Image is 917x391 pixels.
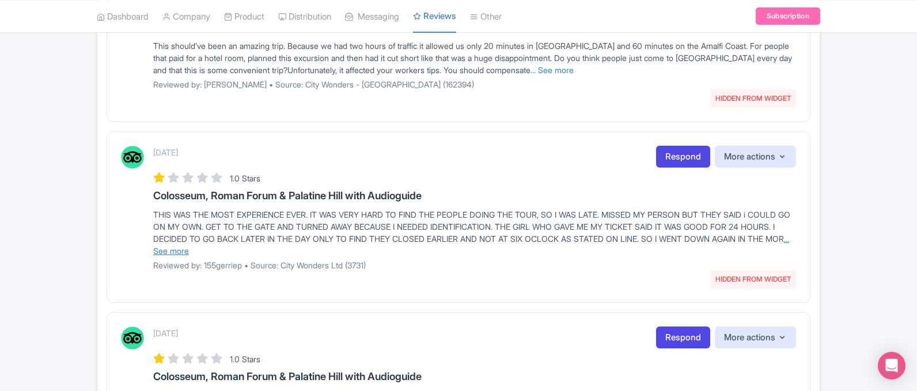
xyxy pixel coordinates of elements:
button: More actions [715,327,796,349]
a: Distribution [278,1,331,32]
div: Open Intercom Messenger [878,352,905,379]
a: ... See more [153,234,789,256]
a: ... See more [531,65,574,75]
a: Company [162,1,210,32]
a: Subscription [756,7,820,25]
a: Messaging [345,1,399,32]
div: THIS WAS THE MOST EXPERIENCE EVER. IT WAS VERY HARD TO FIND THE PEOPLE DOING THE TOUR, SO I WAS L... [153,208,796,257]
a: Other [470,1,502,32]
h3: Colosseum, Roman Forum & Palatine Hill with Audioguide [153,371,796,382]
h3: From [GEOGRAPHIC_DATA]: Amalfi Coast and Positano Day Trip with Summer Coastal Cruise [153,21,796,33]
img: Tripadvisor Logo [121,327,144,350]
span: HIDDEN FROM WIDGET [711,89,796,108]
span: 1.0 Stars [230,173,260,183]
p: Reviewed by: 155gerriep • Source: City Wonders Ltd (3731) [153,259,796,271]
p: [DATE] [153,327,178,339]
h3: Colosseum, Roman Forum & Palatine Hill with Audioguide [153,190,796,202]
span: 1.0 Stars [230,354,260,364]
img: Tripadvisor Logo [121,146,144,169]
div: This should’ve been an amazing trip. Because we had two hours of traffic it allowed us only 20 mi... [153,40,796,76]
a: Respond [656,146,710,168]
p: Reviewed by: [PERSON_NAME] • Source: City Wonders - [GEOGRAPHIC_DATA] (162394) [153,78,796,90]
a: Respond [656,327,710,349]
p: [DATE] [153,146,178,158]
a: Dashboard [97,1,149,32]
a: Product [224,1,264,32]
button: More actions [715,146,796,168]
span: HIDDEN FROM WIDGET [711,270,796,288]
